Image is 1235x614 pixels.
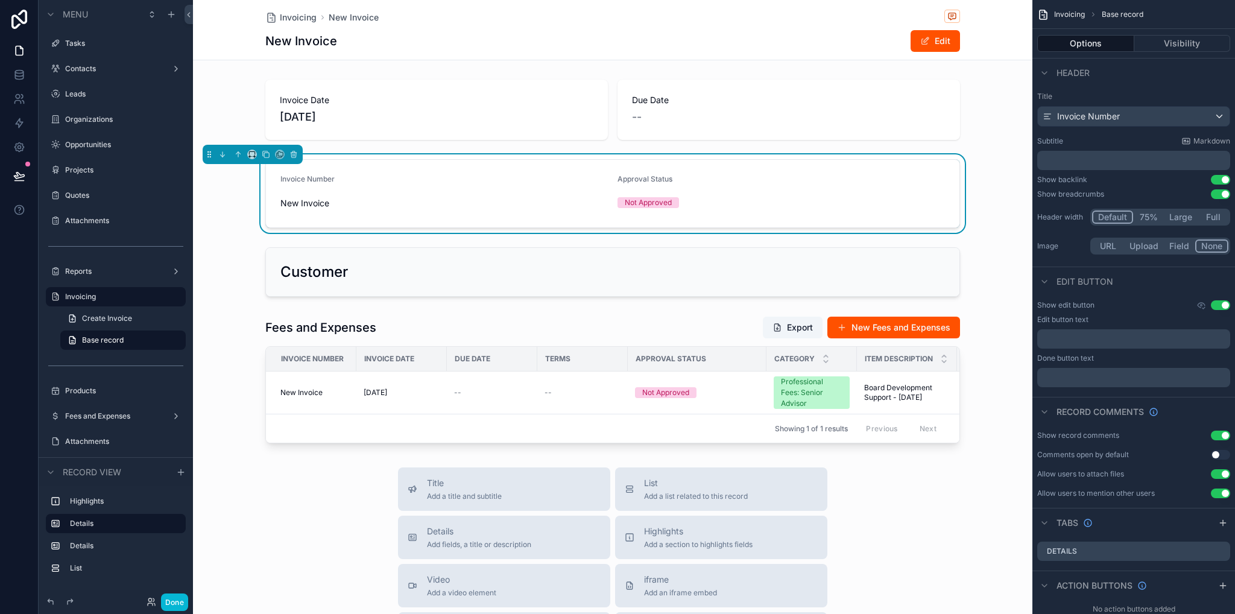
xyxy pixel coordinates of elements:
button: Upload [1124,239,1164,253]
div: Show breadcrumbs [1037,189,1104,199]
span: New Invoice [280,197,608,209]
button: VideoAdd a video element [398,564,610,607]
button: None [1195,239,1228,253]
span: Action buttons [1057,580,1132,592]
span: Approval Status [636,354,706,364]
span: Header [1057,67,1090,79]
label: Done button text [1037,353,1094,363]
span: Terms [545,354,570,364]
span: Video [427,574,496,586]
span: Add a video element [427,588,496,598]
span: Invoicing [280,11,317,24]
label: Title [1037,92,1230,101]
span: Title [427,477,502,489]
div: Comments open by default [1037,450,1129,460]
label: Header width [1037,212,1085,222]
span: Invoice Number [280,174,335,183]
label: Organizations [65,115,183,124]
span: Record comments [1057,406,1144,418]
span: Highlights [644,525,753,537]
span: Item Description [865,354,933,364]
span: Base record [1102,10,1143,19]
label: Edit button text [1037,315,1088,324]
label: Invoicing [65,292,178,302]
label: Quotes [65,191,183,200]
a: Markdown [1181,136,1230,146]
div: Allow users to mention other users [1037,489,1155,498]
span: Invoice Number [1057,110,1120,122]
button: Field [1164,239,1196,253]
a: Base record [60,331,186,350]
span: Category [774,354,815,364]
button: Visibility [1134,35,1231,52]
div: scrollable content [39,486,193,590]
div: scrollable content [1037,329,1230,349]
label: Tasks [65,39,183,48]
label: Reports [65,267,166,276]
span: Invoicing [1054,10,1085,19]
span: iframe [644,574,717,586]
span: Invoice Number [281,354,344,364]
label: Attachments [65,437,183,446]
button: HighlightsAdd a section to highlights fields [615,516,827,559]
label: Contacts [65,64,166,74]
button: DetailsAdd fields, a title or description [398,516,610,559]
button: URL [1092,239,1124,253]
button: Options [1037,35,1134,52]
button: TitleAdd a title and subtitle [398,467,610,511]
span: Approval Status [617,174,672,183]
span: Invoice Date [364,354,414,364]
span: Menu [63,8,88,21]
label: Subtitle [1037,136,1063,146]
label: Image [1037,241,1085,251]
label: Opportunities [65,140,183,150]
a: Create Invoice [60,309,186,328]
span: Add an iframe embed [644,588,717,598]
span: Showing 1 of 1 results [775,424,848,434]
button: Edit [911,30,960,52]
span: Tabs [1057,517,1078,529]
div: Show backlink [1037,175,1087,185]
button: Default [1092,210,1133,224]
span: Details [427,525,531,537]
span: Add fields, a title or description [427,540,531,549]
button: iframeAdd an iframe embed [615,564,827,607]
button: Large [1164,210,1198,224]
button: Done [161,593,188,611]
label: Highlights [70,496,181,506]
label: Details [70,541,181,551]
label: Leads [65,89,183,99]
label: List [70,563,181,573]
span: Add a title and subtitle [427,492,502,501]
button: ListAdd a list related to this record [615,467,827,511]
button: Invoice Number [1037,106,1230,127]
span: Due Date [455,354,490,364]
label: Products [65,386,183,396]
a: New Invoice [329,11,379,24]
span: Base record [82,335,124,345]
span: Add a list related to this record [644,492,748,501]
h1: New Invoice [265,33,337,49]
div: Show record comments [1037,431,1119,440]
span: Markdown [1193,136,1230,146]
div: Allow users to attach files [1037,469,1124,479]
span: List [644,477,748,489]
label: Attachments [65,216,183,226]
label: Fees and Expenses [65,411,166,421]
label: Projects [65,165,183,175]
label: Details [1047,546,1077,556]
label: Show edit button [1037,300,1094,310]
